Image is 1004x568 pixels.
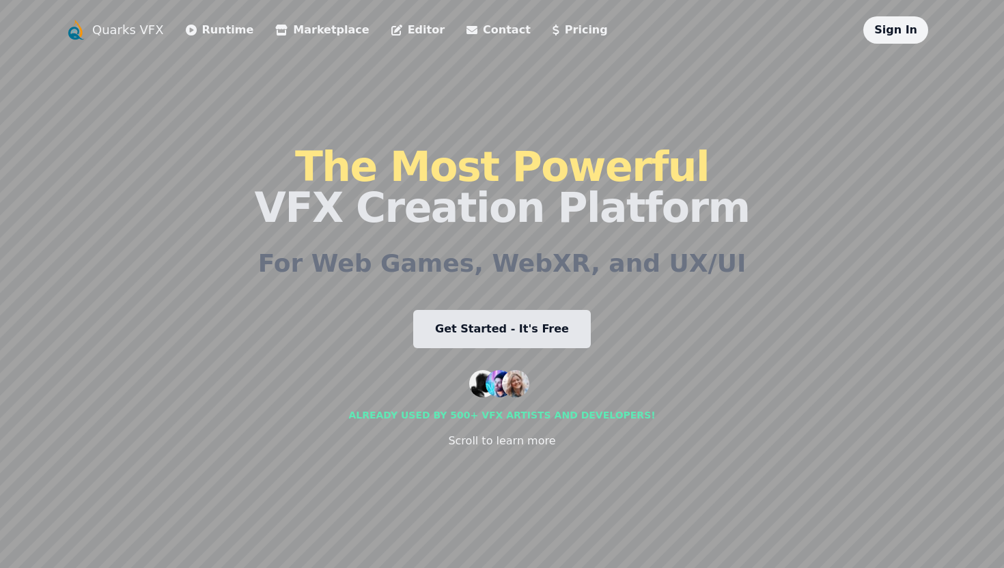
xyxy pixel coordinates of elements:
[874,23,917,36] a: Sign In
[348,408,655,422] div: Already used by 500+ vfx artists and developers!
[502,370,529,397] img: customer 3
[295,143,709,190] span: The Most Powerful
[391,22,445,38] a: Editor
[553,22,608,38] a: Pricing
[92,20,164,40] a: Quarks VFX
[448,433,555,449] div: Scroll to learn more
[275,22,369,38] a: Marketplace
[466,22,531,38] a: Contact
[186,22,254,38] a: Runtime
[469,370,497,397] img: customer 1
[258,250,747,277] h2: For Web Games, WebXR, and UX/UI
[413,310,591,348] a: Get Started - It's Free
[254,146,749,228] h1: VFX Creation Platform
[486,370,513,397] img: customer 2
